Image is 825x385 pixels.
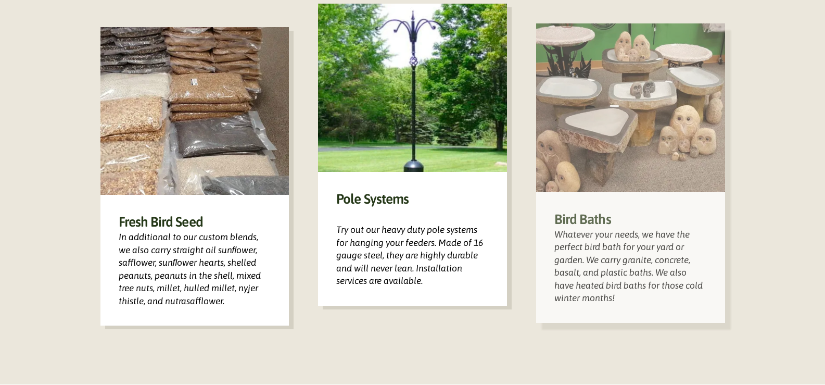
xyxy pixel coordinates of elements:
[119,213,271,231] h3: Fresh Bird Seed
[318,4,507,172] img: flying friends
[554,210,707,228] h3: Bird Baths
[318,172,507,305] div: Try out our heavy duty pole systems for hanging your feeders. Made of 16 gauge steel, they are hi...
[536,192,725,323] div: Whatever your needs, we have the perfect bird bath for your yard or garden. We carry granite, con...
[100,27,289,195] img: A variety of fresh bird seed inventory
[336,190,489,208] h3: Pole Systems
[536,23,725,192] img: flying friends
[100,195,289,326] div: In additional to our custom blends, we also carry straight oil sunﬂower, safflower, sunﬂower hear...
